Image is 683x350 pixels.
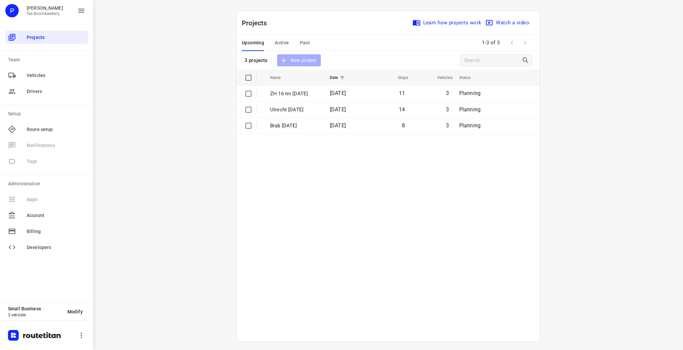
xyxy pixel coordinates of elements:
[5,225,88,238] div: Billing
[270,106,320,114] p: Utrecht 19 sept
[429,74,453,82] span: Vehicles
[8,306,62,311] p: Small Business
[300,39,310,47] span: Past
[446,106,449,113] span: 3
[27,34,85,41] span: Projects
[67,309,83,314] span: Modify
[27,212,85,219] span: Account
[479,36,503,50] span: 1-3 of 3
[8,56,88,63] p: Team
[5,69,88,82] div: Vehicles
[446,90,449,96] span: 3
[330,106,346,113] span: [DATE]
[5,137,88,153] span: Available only on our Business plan
[519,36,532,49] span: Next Page
[5,31,88,44] div: Projects
[389,74,409,82] span: Stops
[459,90,481,96] span: Planning
[402,122,405,129] span: 8
[275,39,289,47] span: Active
[446,122,449,129] span: 3
[464,55,522,66] input: Search projects
[242,39,264,47] span: Upcoming
[27,228,85,235] span: Billing
[522,56,532,64] div: Search
[5,191,88,207] span: Available only on our Business plan
[27,126,85,133] span: Route setup
[242,18,272,28] p: Projects
[27,72,85,79] span: Vehicles
[399,106,405,113] span: 14
[330,122,346,129] span: [DATE]
[27,244,85,251] span: Developers
[270,122,320,130] p: Brab 17 sept
[27,5,63,11] p: Peter Tas
[27,11,63,16] p: Tas Boomkwekerij
[330,90,346,96] span: [DATE]
[8,180,88,187] p: Administration
[62,306,88,318] button: Modify
[505,36,519,49] span: Previous Page
[5,209,88,222] div: Account
[27,88,85,95] span: Drivers
[5,4,19,17] div: P
[330,74,347,82] span: Date
[459,74,480,82] span: Status
[5,123,88,136] div: Route setup
[459,122,481,129] span: Planning
[399,90,405,96] span: 11
[5,153,88,169] span: Available only on our Business plan
[5,241,88,254] div: Developers
[244,57,267,63] p: 3 projects
[270,90,320,98] p: ZH 16 tm 20 sept
[459,106,481,113] span: Planning
[5,85,88,98] div: Drivers
[8,313,62,317] p: 3 vehicles
[8,110,88,117] p: Setup
[270,74,289,82] span: Name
